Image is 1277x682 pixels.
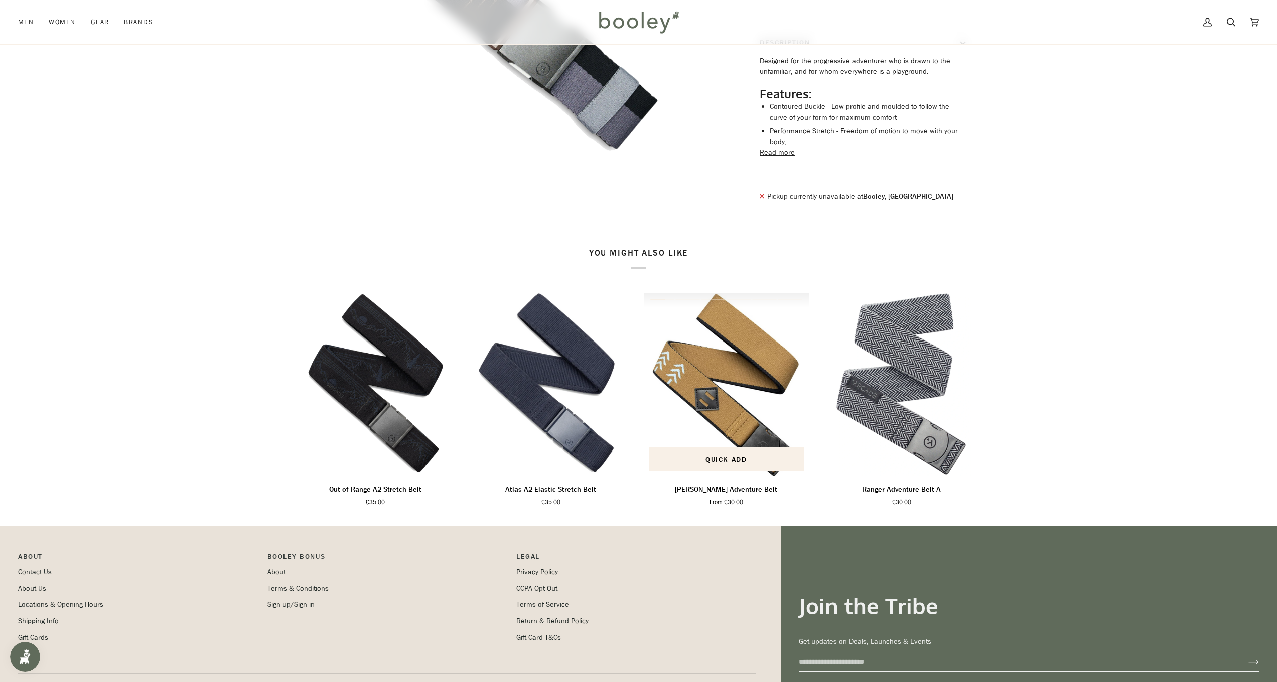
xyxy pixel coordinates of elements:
[644,293,809,507] product-grid-item: Blackwood Adventure Belt
[760,86,967,101] h2: Features:
[675,484,777,495] p: [PERSON_NAME] Adventure Belt
[18,567,52,577] a: Contact Us
[267,584,329,593] a: Terms & Conditions
[705,454,747,465] span: Quick add
[516,633,561,642] a: Gift Card T&Cs
[468,293,634,476] product-grid-item-variant: Navy
[799,636,1259,647] p: Get updates on Deals, Launches & Events
[468,480,634,507] a: Atlas A2 Elastic Stretch Belt
[293,293,459,476] a: Out of Range A2 Stretch Belt
[293,293,459,476] product-grid-item-variant: Navy
[329,484,421,495] p: Out of Range A2 Stretch Belt
[468,293,634,476] a: Atlas A2 Elastic Stretch Belt
[819,293,984,476] product-grid-item-variant: Black / Grey
[760,147,795,158] button: Read more
[770,126,967,147] li: Performance Stretch - Freedom of motion to move with your body,
[366,498,385,507] span: €35.00
[644,293,809,476] a: Blackwood Adventure Belt
[595,8,682,37] img: Booley
[124,17,153,27] span: Brands
[770,101,967,123] li: Contoured Buckle - Low-profile and moulded to follow the curve of your form for maximum comfort
[516,616,589,626] a: Return & Refund Policy
[18,584,46,593] a: About Us
[516,584,557,593] a: CCPA Opt Out
[10,642,40,672] iframe: Button to open loyalty program pop-up
[1232,654,1259,670] button: Join
[760,56,967,77] p: Designed for the progressive adventurer who is drawn to the unfamiliar, and for whom everywhere i...
[293,480,459,507] a: Out of Range A2 Stretch Belt
[819,293,984,476] a: Ranger Adventure Belt A
[516,600,569,609] a: Terms of Service
[18,551,257,567] p: Pipeline_Footer Main
[18,600,103,609] a: Locations & Opening Hours
[710,498,743,507] span: From €30.00
[267,600,315,609] a: Sign up/Sign in
[293,293,459,507] product-grid-item: Out of Range A2 Stretch Belt
[91,17,109,27] span: Gear
[819,480,984,507] a: Ranger Adventure Belt A
[267,551,507,567] p: Booley Bonus
[644,480,809,507] a: Blackwood Adventure Belt
[18,633,48,642] a: Gift Cards
[293,248,984,269] h2: You might also like
[516,567,558,577] a: Privacy Policy
[293,293,459,476] img: Arcade Out of Range A2 Stretch Belt Navy - Boole Galway
[18,17,34,27] span: Men
[799,653,1232,671] input: your-email@example.com
[799,592,1259,620] h3: Join the Tribe
[892,498,911,507] span: €30.00
[863,192,953,201] strong: Booley, [GEOGRAPHIC_DATA]
[516,551,756,567] p: Pipeline_Footer Sub
[644,293,809,476] product-grid-item-variant: Tumbleweed
[49,17,75,27] span: Women
[267,567,286,577] a: About
[468,293,634,476] img: Arcade Atlas A2 Elastic Stretch Belt Navy - Booley Galway
[468,293,634,507] product-grid-item: Atlas A2 Elastic Stretch Belt
[862,484,941,495] p: Ranger Adventure Belt A
[819,293,984,507] product-grid-item: Ranger Adventure Belt A
[541,498,560,507] span: €35.00
[505,484,596,495] p: Atlas A2 Elastic Stretch Belt
[644,293,809,476] img: Arcade Blackwood Belt - Repreve Tumbleweed - Booley Galway
[649,447,804,471] button: Quick add
[18,616,59,626] a: Shipping Info
[819,293,984,476] img: Ranger Belt Black / Grey - booley Galway
[767,191,953,202] p: Pickup currently unavailable at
